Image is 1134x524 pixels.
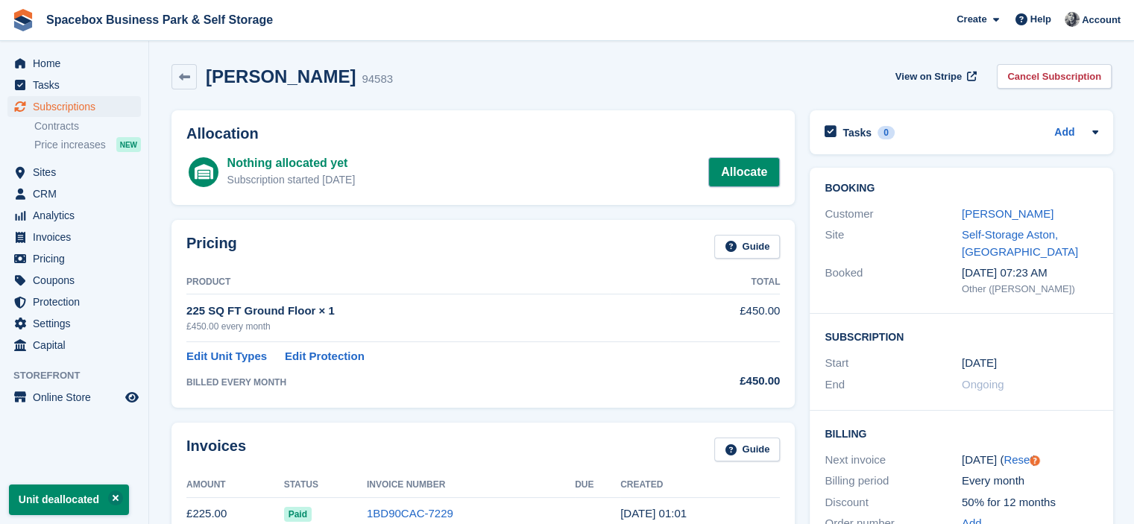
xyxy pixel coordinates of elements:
[186,235,237,259] h2: Pricing
[186,348,267,365] a: Edit Unit Types
[186,125,780,142] h2: Allocation
[962,378,1004,391] span: Ongoing
[962,473,1099,490] div: Every month
[186,303,670,320] div: 225 SQ FT Ground Floor × 1
[1004,453,1033,466] a: Reset
[33,96,122,117] span: Subscriptions
[962,207,1053,220] a: [PERSON_NAME]
[825,494,962,511] div: Discount
[714,438,780,462] a: Guide
[186,438,246,462] h2: Invoices
[33,75,122,95] span: Tasks
[7,313,141,334] a: menu
[1082,13,1121,28] span: Account
[714,235,780,259] a: Guide
[13,368,148,383] span: Storefront
[285,348,365,365] a: Edit Protection
[825,426,1098,441] h2: Billing
[620,473,780,497] th: Created
[186,473,284,497] th: Amount
[33,270,122,291] span: Coupons
[7,53,141,74] a: menu
[7,291,141,312] a: menu
[12,9,34,31] img: stora-icon-8386f47178a22dfd0bd8f6a31ec36ba5ce8667c1dd55bd0f319d3a0aa187defe.svg
[620,507,687,520] time: 2025-08-01 00:01:11 UTC
[123,388,141,406] a: Preview store
[7,248,141,269] a: menu
[33,313,122,334] span: Settings
[7,387,141,408] a: menu
[825,473,962,490] div: Billing period
[7,205,141,226] a: menu
[997,64,1112,89] a: Cancel Subscription
[34,119,141,133] a: Contracts
[227,154,356,172] div: Nothing allocated yet
[878,126,895,139] div: 0
[40,7,279,32] a: Spacebox Business Park & Self Storage
[825,227,962,260] div: Site
[9,484,129,515] p: Unit deallocated
[34,138,106,152] span: Price increases
[962,355,997,372] time: 2025-08-01 00:00:00 UTC
[206,66,356,86] h2: [PERSON_NAME]
[7,183,141,204] a: menu
[33,291,122,312] span: Protection
[670,373,780,390] div: £450.00
[33,248,122,269] span: Pricing
[33,387,122,408] span: Online Store
[957,12,986,27] span: Create
[284,473,367,497] th: Status
[962,452,1099,469] div: [DATE] ( )
[186,376,670,389] div: BILLED EVERY MONTH
[575,473,620,497] th: Due
[284,507,312,522] span: Paid
[33,183,122,204] span: CRM
[367,473,575,497] th: Invoice Number
[34,136,141,153] a: Price increases NEW
[825,329,1098,344] h2: Subscription
[186,271,670,294] th: Product
[962,494,1099,511] div: 50% for 12 months
[962,228,1078,258] a: Self-Storage Aston, [GEOGRAPHIC_DATA]
[670,271,780,294] th: Total
[7,227,141,247] a: menu
[33,227,122,247] span: Invoices
[825,183,1098,195] h2: Booking
[825,376,962,394] div: End
[33,53,122,74] span: Home
[33,162,122,183] span: Sites
[1065,12,1080,27] img: SUDIPTA VIRMANI
[889,64,980,89] a: View on Stripe
[842,126,872,139] h2: Tasks
[116,137,141,152] div: NEW
[825,355,962,372] div: Start
[33,335,122,356] span: Capital
[825,265,962,296] div: Booked
[1030,12,1051,27] span: Help
[962,265,1099,282] div: [DATE] 07:23 AM
[227,172,356,188] div: Subscription started [DATE]
[825,452,962,469] div: Next invoice
[7,270,141,291] a: menu
[962,282,1099,297] div: Other ([PERSON_NAME])
[186,320,670,333] div: £450.00 every month
[825,206,962,223] div: Customer
[708,157,780,187] a: Allocate
[367,507,453,520] a: 1BD90CAC-7229
[895,69,962,84] span: View on Stripe
[1028,454,1042,467] div: Tooltip anchor
[1054,124,1074,142] a: Add
[7,96,141,117] a: menu
[7,335,141,356] a: menu
[33,205,122,226] span: Analytics
[362,71,393,88] div: 94583
[670,294,780,341] td: £450.00
[7,75,141,95] a: menu
[7,162,141,183] a: menu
